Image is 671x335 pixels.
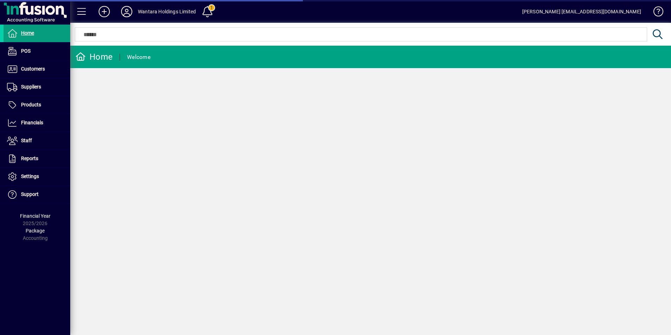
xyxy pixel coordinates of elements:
span: Support [21,191,39,197]
span: Products [21,102,41,107]
span: Package [26,228,45,234]
a: Settings [4,168,70,185]
a: Staff [4,132,70,150]
span: Financials [21,120,43,125]
a: Suppliers [4,78,70,96]
span: Settings [21,173,39,179]
div: Wantara Holdings Limited [138,6,196,17]
a: Knowledge Base [648,1,662,24]
span: Suppliers [21,84,41,90]
span: POS [21,48,31,54]
button: Profile [115,5,138,18]
a: Customers [4,60,70,78]
button: Add [93,5,115,18]
a: Support [4,186,70,203]
a: Reports [4,150,70,167]
span: Customers [21,66,45,72]
span: Financial Year [20,213,51,219]
span: Staff [21,138,32,143]
span: Home [21,30,34,36]
div: Home [75,51,113,63]
a: POS [4,42,70,60]
div: [PERSON_NAME] [EMAIL_ADDRESS][DOMAIN_NAME] [522,6,641,17]
a: Financials [4,114,70,132]
span: Reports [21,156,38,161]
div: Welcome [127,52,151,63]
a: Products [4,96,70,114]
